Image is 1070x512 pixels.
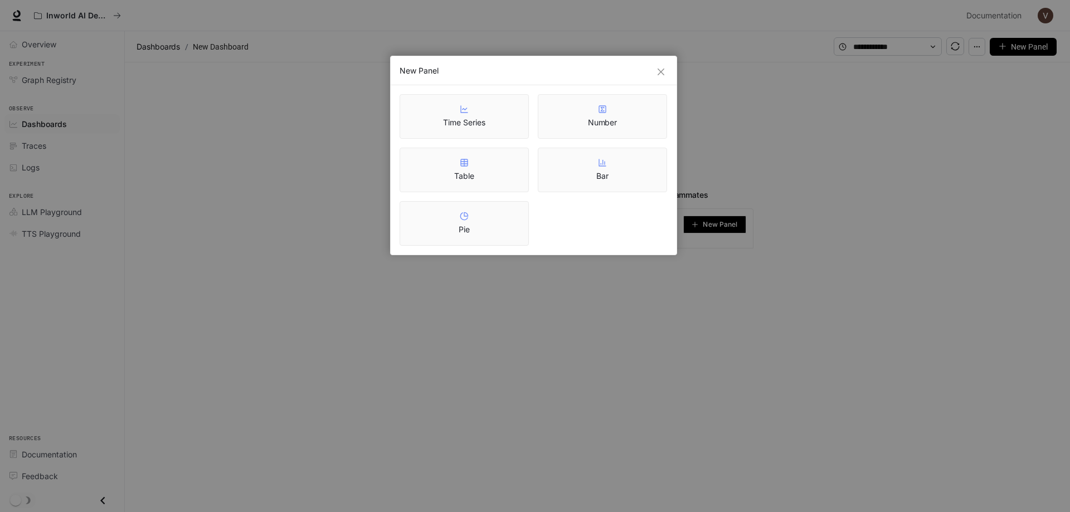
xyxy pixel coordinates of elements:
[22,206,82,218] span: LLM Playground
[1038,8,1053,23] img: User avatar
[443,117,485,128] article: Time Series
[683,216,746,233] button: New Panel
[588,117,617,128] article: Number
[22,118,67,130] span: Dashboards
[459,224,470,235] article: Pie
[999,42,1006,50] span: plus
[4,136,120,155] a: Traces
[454,170,474,182] article: Table
[22,74,76,86] span: Graph Registry
[29,4,126,27] button: All workspaces
[22,470,58,482] span: Feedback
[962,4,1030,27] a: Documentation
[22,140,46,152] span: Traces
[10,494,21,506] span: Dark mode toggle
[46,11,109,21] p: Inworld AI Demos
[137,40,180,53] span: Dashboards
[185,41,188,53] span: /
[4,70,120,90] a: Graph Registry
[655,66,667,78] button: Close
[400,65,668,76] div: New Panel
[4,202,120,222] a: LLM Playground
[22,38,56,50] span: Overview
[22,228,81,240] span: TTS Playground
[4,445,120,464] a: Documentation
[966,9,1022,23] span: Documentation
[4,158,120,177] a: Logs
[191,36,251,57] article: New Dashboard
[4,224,120,243] a: TTS Playground
[703,222,737,227] span: New Panel
[1011,41,1048,53] span: New Panel
[22,162,40,173] span: Logs
[90,489,115,512] button: Close drawer
[596,170,609,182] article: Bar
[134,40,183,53] button: Dashboards
[990,38,1057,56] button: New Panel
[22,448,77,460] span: Documentation
[656,67,665,76] span: close
[951,42,960,51] span: sync
[4,35,120,54] a: Overview
[692,221,698,228] span: plus
[4,466,120,486] a: Feedback
[4,114,120,134] a: Dashboards
[1034,4,1057,27] button: User avatar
